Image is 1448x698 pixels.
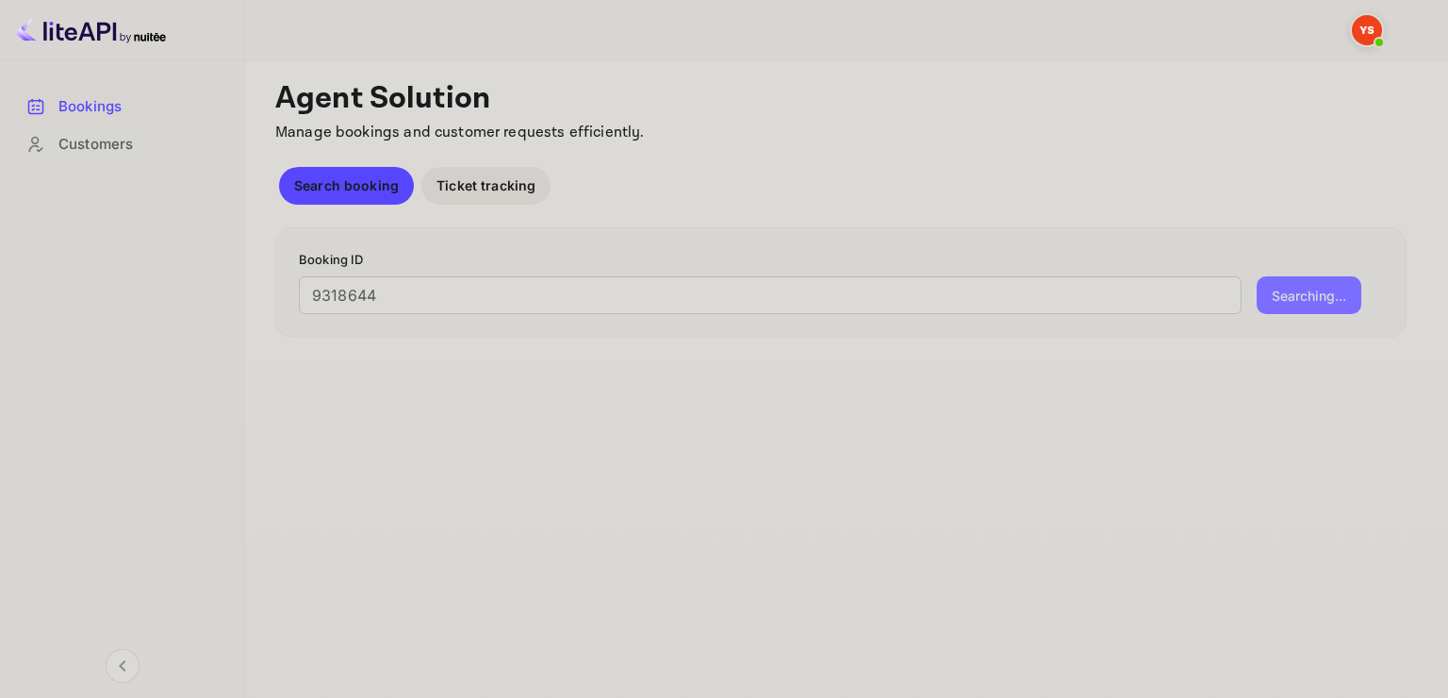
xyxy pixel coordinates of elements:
a: Customers [11,126,233,161]
div: Bookings [58,96,223,118]
img: Yandex Support [1352,15,1382,45]
button: Collapse navigation [106,649,140,683]
div: Customers [58,134,223,156]
img: LiteAPI logo [15,15,166,45]
p: Search booking [294,175,399,195]
button: Searching... [1257,276,1361,314]
p: Booking ID [299,251,1383,270]
div: Customers [11,126,233,163]
input: Enter Booking ID (e.g., 63782194) [299,276,1242,314]
p: Ticket tracking [436,175,535,195]
p: Agent Solution [275,80,1414,118]
span: Manage bookings and customer requests efficiently. [275,123,645,142]
a: Bookings [11,89,233,124]
div: Bookings [11,89,233,125]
